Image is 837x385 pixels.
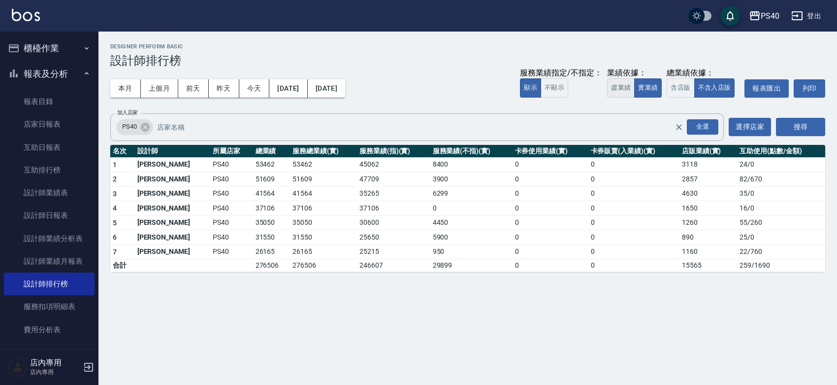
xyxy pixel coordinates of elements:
td: 0 [588,259,679,272]
td: [PERSON_NAME] [135,186,211,201]
button: 報表匯出 [744,79,789,98]
th: 服務業績(不指)(實) [430,145,513,158]
td: 37106 [357,201,430,216]
td: PS40 [210,230,253,245]
td: 30600 [357,215,430,230]
th: 卡券販賣(入業績)(實) [588,145,679,158]
td: 25 / 0 [737,230,825,245]
td: 22 / 760 [737,245,825,259]
td: 0 [588,157,679,172]
div: 業績依據： [607,68,662,78]
td: 4630 [679,186,737,201]
a: 設計師業績月報表 [4,250,95,273]
td: 26165 [290,245,357,259]
td: [PERSON_NAME] [135,157,211,172]
td: 35 / 0 [737,186,825,201]
a: 互助排行榜 [4,159,95,181]
button: 客戶管理 [4,345,95,371]
td: 29899 [430,259,513,272]
div: 全選 [687,119,718,135]
td: 26165 [253,245,290,259]
td: 5900 [430,230,513,245]
td: 0 [513,201,588,216]
td: 45062 [357,157,430,172]
h5: 店內專用 [30,358,80,368]
button: 虛業績 [607,78,635,98]
button: 顯示 [520,78,541,98]
table: a dense table [110,145,825,273]
button: PS40 [745,6,783,26]
td: 0 [513,259,588,272]
button: 含店販 [667,78,694,98]
th: 卡券使用業績(實) [513,145,588,158]
td: 53462 [253,157,290,172]
td: 0 [513,245,588,259]
th: 店販業績(實) [679,145,737,158]
td: PS40 [210,172,253,187]
td: 1160 [679,245,737,259]
td: [PERSON_NAME] [135,230,211,245]
td: 55 / 260 [737,215,825,230]
td: 950 [430,245,513,259]
th: 服務業績(指)(實) [357,145,430,158]
td: 51609 [290,172,357,187]
div: PS40 [761,10,779,22]
button: 昨天 [209,79,239,98]
td: 0 [513,172,588,187]
td: 0 [588,201,679,216]
a: 設計師日報表 [4,204,95,227]
th: 總業績 [253,145,290,158]
div: 服務業績指定/不指定： [520,68,602,78]
span: 1 [113,161,117,169]
input: 店家名稱 [155,118,692,136]
td: 35265 [357,186,430,201]
td: PS40 [210,201,253,216]
span: 5 [113,219,117,227]
button: 上個月 [141,79,178,98]
td: 0 [588,186,679,201]
button: 本月 [110,79,141,98]
span: 3 [113,190,117,198]
a: 服務扣項明細表 [4,295,95,318]
td: 0 [513,186,588,201]
td: [PERSON_NAME] [135,172,211,187]
button: 實業績 [634,78,662,98]
button: 搜尋 [776,118,825,136]
label: 加入店家 [117,109,138,116]
button: 前天 [178,79,209,98]
td: PS40 [210,157,253,172]
td: 0 [588,245,679,259]
td: 53462 [290,157,357,172]
a: 費用分析表 [4,318,95,341]
a: 報表目錄 [4,90,95,113]
div: 總業績依據： [667,68,740,78]
td: 1260 [679,215,737,230]
div: PS40 [116,119,153,135]
td: 35050 [290,215,357,230]
td: 31550 [290,230,357,245]
button: 今天 [239,79,270,98]
h2: Designer Perform Basic [110,43,825,50]
a: 設計師業績分析表 [4,227,95,250]
td: 15565 [679,259,737,272]
span: 7 [113,248,117,256]
td: 37106 [253,201,290,216]
td: 6299 [430,186,513,201]
button: 不顯示 [541,78,568,98]
td: 82 / 670 [737,172,825,187]
button: 報表及分析 [4,61,95,87]
td: 4450 [430,215,513,230]
th: 設計師 [135,145,211,158]
td: 259 / 1690 [737,259,825,272]
td: 35050 [253,215,290,230]
th: 名次 [110,145,135,158]
td: [PERSON_NAME] [135,245,211,259]
td: 16 / 0 [737,201,825,216]
a: 設計師排行榜 [4,273,95,295]
button: Clear [672,120,686,134]
td: [PERSON_NAME] [135,215,211,230]
img: Person [8,357,28,377]
button: 登出 [787,7,825,25]
a: 設計師業績表 [4,181,95,204]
